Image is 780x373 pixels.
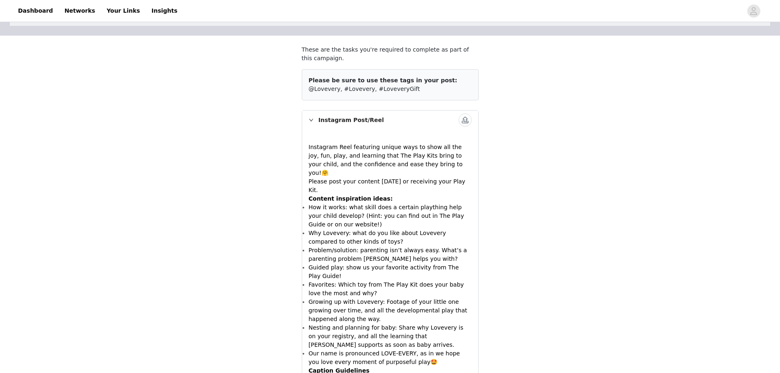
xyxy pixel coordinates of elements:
[309,144,463,176] span: Instagram Reel featuring unique ways to show all the joy, fun, play, and learning that The Play K...
[102,2,145,20] a: Your Links
[309,298,467,322] span: Growing up with Lovevery: Footage of your little one growing over time, and all the developmental...
[309,247,467,262] span: Problem/solution: parenting isn’t always easy. What’s a parenting problem [PERSON_NAME] helps you...
[147,2,182,20] a: Insights
[309,350,460,365] span: Our name is pronounced LOVE-EVERY, as in we hope you love every moment of purposeful play🤩
[309,195,393,202] strong: Content inspiration ideas:
[309,324,463,348] span: Nesting and planning for baby: Share why Lovevery is on your registry, and all the learning that ...
[750,5,757,18] div: avatar
[309,281,464,296] span: Favorites: Which toy from The Play Kit does your baby love the most and why?
[309,264,459,279] span: Guided play: show us your favorite activity from The Play Guide!
[309,178,466,193] span: Please post your content [DATE] or receiving your Play Kit.
[309,77,457,84] span: Please be sure to use these tags in your post:
[302,111,478,129] div: icon: rightInstagram Post/Reel
[309,86,420,92] span: @Lovevery, #Lovevery, #LoveveryGift
[309,204,464,228] span: How it works: what skill does a certain plaything help your child develop? (Hint: you can find ou...
[309,230,446,245] span: Why Lovevery: what do you like about Lovevery compared to other kinds of toys?
[59,2,100,20] a: Networks
[13,2,58,20] a: Dashboard
[309,118,314,122] i: icon: right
